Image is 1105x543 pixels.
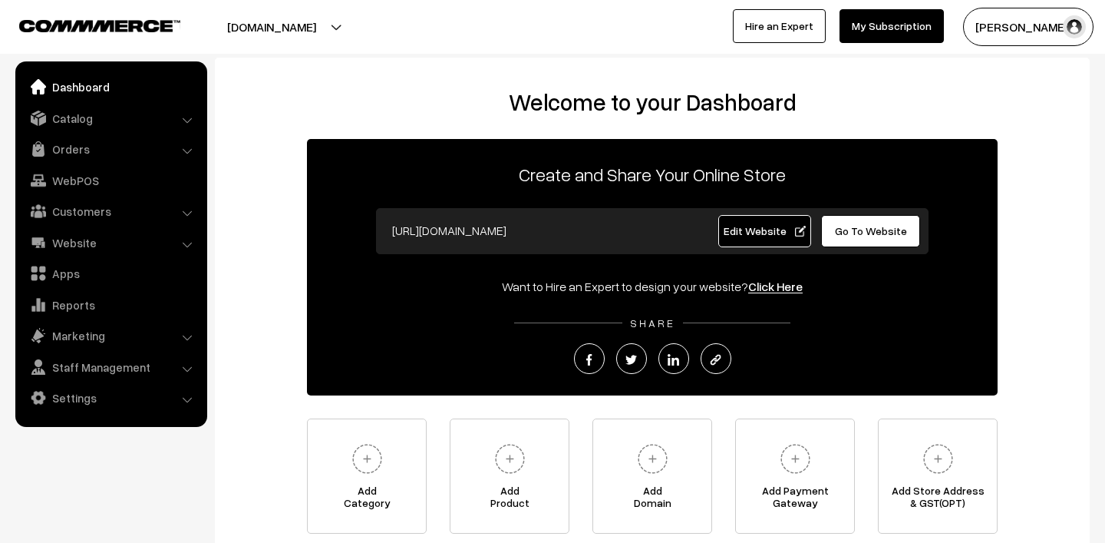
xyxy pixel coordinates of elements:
span: Add Domain [593,485,711,515]
a: Staff Management [19,353,202,381]
span: Add Payment Gateway [736,485,854,515]
a: My Subscription [839,9,944,43]
a: Click Here [748,279,803,294]
a: Catalog [19,104,202,132]
span: Go To Website [835,224,907,237]
a: Website [19,229,202,257]
span: Add Product [450,485,569,515]
img: plus.svg [774,438,816,480]
span: Add Store Address & GST(OPT) [879,485,997,515]
h2: Welcome to your Dashboard [230,88,1074,116]
a: AddCategory [307,419,427,534]
img: plus.svg [346,438,388,480]
div: Want to Hire an Expert to design your website? [307,277,998,296]
a: Hire an Expert [733,9,826,43]
span: Edit Website [724,224,806,237]
button: [DOMAIN_NAME] [173,8,370,46]
span: SHARE [622,316,683,329]
a: WebPOS [19,167,202,194]
span: Add Category [308,485,426,515]
a: Add Store Address& GST(OPT) [878,419,998,534]
img: COMMMERCE [19,20,180,31]
a: Dashboard [19,73,202,101]
img: plus.svg [917,438,959,480]
a: Settings [19,384,202,412]
a: Apps [19,260,202,287]
a: AddProduct [450,419,569,534]
a: Customers [19,197,202,225]
button: [PERSON_NAME] [963,8,1093,46]
p: Create and Share Your Online Store [307,161,998,188]
a: Edit Website [718,215,812,247]
a: Marketing [19,322,202,349]
a: Go To Website [821,215,920,247]
img: plus.svg [489,438,531,480]
img: user [1063,15,1086,38]
a: Add PaymentGateway [735,419,855,534]
a: AddDomain [592,419,712,534]
a: COMMMERCE [19,15,153,34]
a: Reports [19,291,202,319]
a: Orders [19,135,202,163]
img: plus.svg [632,438,674,480]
